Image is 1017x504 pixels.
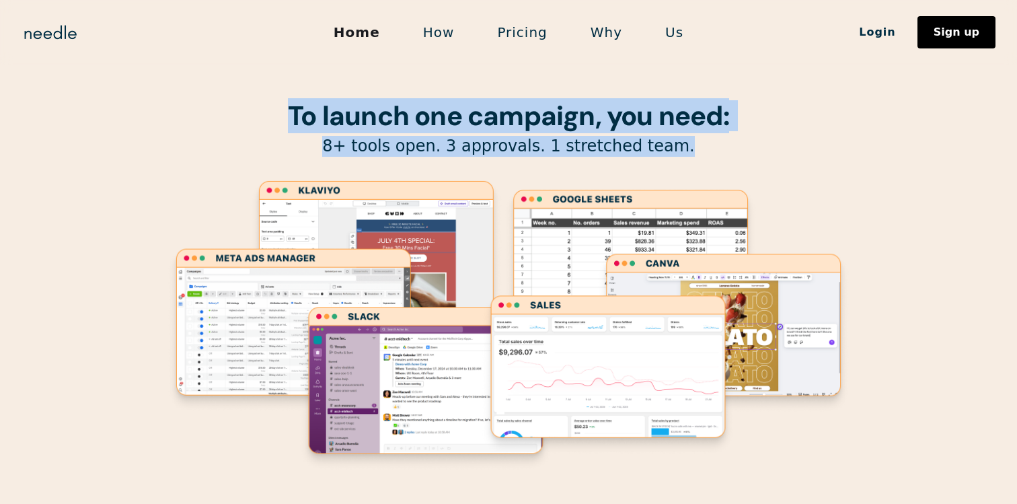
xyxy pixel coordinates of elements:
[569,18,644,46] a: Why
[644,18,705,46] a: Us
[165,136,852,157] p: 8+ tools open. 3 approvals. 1 stretched team.
[934,27,979,38] div: Sign up
[837,21,917,44] a: Login
[312,18,402,46] a: Home
[917,16,995,48] a: Sign up
[402,18,476,46] a: How
[476,18,568,46] a: Pricing
[288,98,729,133] strong: To launch one campaign, you need:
